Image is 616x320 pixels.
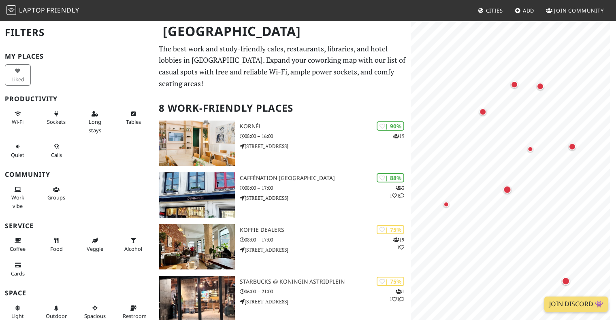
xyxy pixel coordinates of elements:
[509,79,520,90] div: Map marker
[390,184,404,199] p: 3 1 1
[5,222,149,230] h3: Service
[11,312,24,320] span: Natural light
[120,234,146,255] button: Alcohol
[11,270,25,277] span: Credit cards
[51,151,62,159] span: Video/audio calls
[5,289,149,297] h3: Space
[535,81,546,91] div: Map marker
[377,173,404,182] div: | 88%
[47,6,79,15] span: Friendly
[441,199,451,209] div: Map marker
[240,194,411,202] p: [STREET_ADDRESS]
[240,184,411,192] p: 08:00 – 17:00
[240,298,411,305] p: [STREET_ADDRESS]
[5,171,149,178] h3: Community
[46,312,67,320] span: Outdoor area
[501,184,513,195] div: Map marker
[43,234,69,255] button: Food
[5,234,31,255] button: Coffee
[475,3,506,18] a: Cities
[240,288,411,295] p: 06:00 – 21:00
[544,297,608,312] a: Join Discord 👾
[47,194,65,201] span: Group tables
[567,141,578,152] div: Map marker
[240,123,411,130] h3: Kornél
[377,225,404,234] div: | 75%
[390,288,404,303] p: 1 1 1
[159,224,234,269] img: Koffie Dealers
[156,20,409,42] h1: [GEOGRAPHIC_DATA]
[393,132,404,140] p: 19
[11,151,24,159] span: Quiet
[10,245,26,252] span: Coffee
[6,5,16,15] img: LaptopFriendly
[154,172,411,218] a: Caffènation Antwerp City Center | 88% 311 Caffènation [GEOGRAPHIC_DATA] 08:00 – 17:00 [STREET_ADD...
[82,107,108,137] button: Long stays
[240,175,411,182] h3: Caffènation [GEOGRAPHIC_DATA]
[240,236,411,244] p: 08:00 – 17:00
[543,3,607,18] a: Join Community
[87,245,103,252] span: Veggie
[159,121,234,166] img: Kornél
[523,7,535,14] span: Add
[126,118,141,125] span: Work-friendly tables
[159,43,406,89] p: The best work and study-friendly cafes, restaurants, libraries, and hotel lobbies in [GEOGRAPHIC_...
[525,144,535,154] div: Map marker
[43,140,69,161] button: Calls
[82,234,108,255] button: Veggie
[159,96,406,121] h2: 8 Work-Friendly Places
[123,312,147,320] span: Restroom
[5,95,149,103] h3: Productivity
[240,227,411,233] h3: Koffie Dealers
[89,118,101,134] span: Long stays
[5,183,31,212] button: Work vibe
[240,132,411,140] p: 08:00 – 16:00
[560,275,571,287] div: Map marker
[6,4,79,18] a: LaptopFriendly LaptopFriendly
[5,259,31,280] button: Cards
[43,183,69,204] button: Groups
[124,245,142,252] span: Alcohol
[154,121,411,166] a: Kornél | 90% 19 Kornél 08:00 – 16:00 [STREET_ADDRESS]
[50,245,63,252] span: Food
[47,118,66,125] span: Power sockets
[5,20,149,45] h2: Filters
[240,142,411,150] p: [STREET_ADDRESS]
[377,121,404,131] div: | 90%
[5,53,149,60] h3: My Places
[486,7,503,14] span: Cities
[393,236,404,251] p: 19 1
[512,3,538,18] a: Add
[84,312,106,320] span: Spacious
[120,107,146,129] button: Tables
[43,107,69,129] button: Sockets
[5,140,31,161] button: Quiet
[554,7,604,14] span: Join Community
[240,246,411,254] p: [STREET_ADDRESS]
[240,278,411,285] h3: Starbucks @ Koningin Astridplein
[477,106,488,117] div: Map marker
[154,224,411,269] a: Koffie Dealers | 75% 191 Koffie Dealers 08:00 – 17:00 [STREET_ADDRESS]
[5,107,31,129] button: Wi-Fi
[377,277,404,286] div: | 75%
[12,118,23,125] span: Stable Wi-Fi
[19,6,45,15] span: Laptop
[159,172,234,218] img: Caffènation Antwerp City Center
[11,194,24,209] span: People working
